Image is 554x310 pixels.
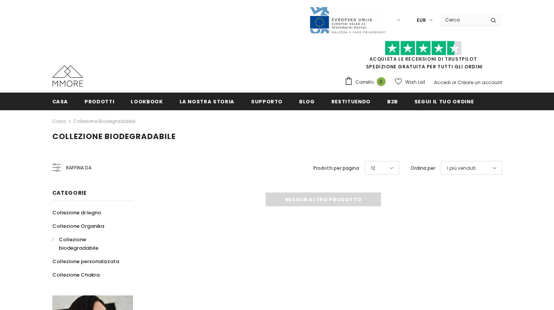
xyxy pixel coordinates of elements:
[52,209,101,216] span: Collezione di legno
[52,233,125,255] a: Collezione biodegradabile
[458,79,502,86] a: Creare un account
[73,118,135,124] a: Collezione biodegradabile
[52,65,83,87] img: Casi MMORE
[52,117,66,126] a: Casa
[411,164,435,172] label: Ordina per
[299,98,315,105] span: Blog
[299,93,315,110] a: Blog
[417,17,426,24] span: EUR
[387,93,398,110] a: B2B
[387,98,398,105] span: B2B
[251,98,283,105] span: supporto
[344,76,389,88] a: Carrello 0
[313,164,359,172] label: Prodotti per pagina
[251,93,283,110] a: supporto
[52,219,104,233] a: Collezione Organika
[344,44,502,70] span: SPEDIZIONE GRATUITA PER TUTTI GLI ORDINI
[52,271,100,279] span: Collezione Chakra
[309,6,386,34] img: Javni Razpis
[52,268,100,282] a: Collezione Chakra
[180,98,235,105] span: La nostra storia
[405,78,425,86] span: Wish List
[52,98,68,105] span: Casa
[371,164,375,172] span: 12
[434,79,451,86] a: Accedi
[369,56,477,62] a: Acquista le recensioni di TrustPilot
[414,93,474,110] a: Segui il tuo ordine
[447,164,476,172] span: I più venduti
[52,93,68,110] a: Casa
[52,206,101,219] a: Collezione di legno
[59,236,98,252] span: Collezione biodegradabile
[52,255,119,268] a: Collezione personalizzata
[414,98,474,105] span: Segui il tuo ordine
[331,93,371,110] a: Restituendo
[180,93,235,110] a: La nostra storia
[66,164,92,172] span: Raffina da
[85,98,114,105] span: Prodotti
[452,79,456,86] span: or
[377,77,386,86] span: 0
[441,14,485,25] input: Search Site
[52,258,119,265] span: Collezione personalizzata
[52,222,104,230] span: Collezione Organika
[52,189,87,197] span: Categorie
[395,75,425,89] a: Wish List
[131,93,163,110] a: Lookbook
[385,41,462,56] img: Fidati di Pilot Stars
[355,78,374,86] span: Carrello
[131,98,163,105] span: Lookbook
[52,131,176,142] span: Collezione biodegradabile
[309,17,386,23] a: Javni Razpis
[331,98,371,105] span: Restituendo
[85,93,114,110] a: Prodotti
